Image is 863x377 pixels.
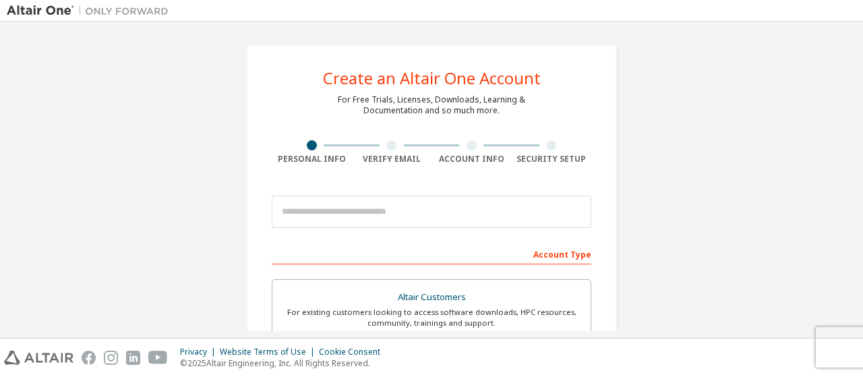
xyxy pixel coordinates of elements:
div: Create an Altair One Account [323,70,541,86]
div: Cookie Consent [319,347,388,357]
div: Altair Customers [280,288,583,307]
div: Account Info [431,154,512,165]
img: Altair One [7,4,175,18]
img: altair_logo.svg [4,351,73,365]
p: © 2025 Altair Engineering, Inc. All Rights Reserved. [180,357,388,369]
div: Verify Email [352,154,432,165]
div: Privacy [180,347,220,357]
img: instagram.svg [104,351,118,365]
img: youtube.svg [148,351,168,365]
div: Account Type [272,243,591,264]
div: Personal Info [272,154,352,165]
div: Security Setup [512,154,592,165]
div: For Free Trials, Licenses, Downloads, Learning & Documentation and so much more. [338,94,525,116]
div: Website Terms of Use [220,347,319,357]
div: For existing customers looking to access software downloads, HPC resources, community, trainings ... [280,307,583,328]
img: linkedin.svg [126,351,140,365]
img: facebook.svg [82,351,96,365]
